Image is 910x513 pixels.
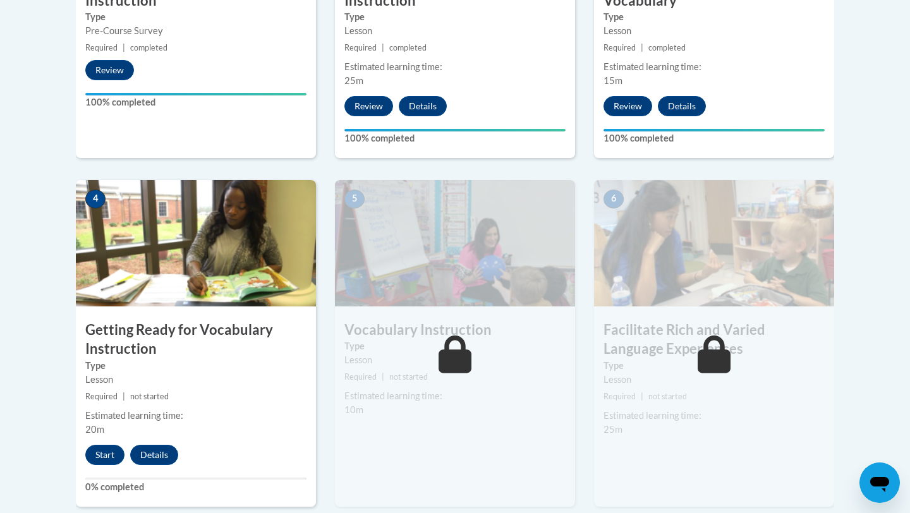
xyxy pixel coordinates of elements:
span: not started [389,372,428,382]
span: Required [85,43,118,52]
span: 4 [85,190,106,208]
div: Your progress [604,129,825,131]
span: completed [389,43,427,52]
div: Lesson [85,373,306,387]
img: Course Image [594,180,834,306]
span: not started [130,392,169,401]
div: Lesson [344,24,566,38]
div: Your progress [85,93,306,95]
span: completed [648,43,686,52]
label: 100% completed [85,95,306,109]
div: Lesson [604,373,825,387]
span: | [382,372,384,382]
div: Estimated learning time: [344,389,566,403]
label: Type [344,10,566,24]
span: Required [344,372,377,382]
span: | [382,43,384,52]
iframe: Button to launch messaging window [859,462,900,503]
div: Estimated learning time: [604,409,825,423]
span: Required [604,43,636,52]
button: Start [85,445,124,465]
span: not started [648,392,687,401]
label: Type [85,359,306,373]
label: 100% completed [344,131,566,145]
button: Details [130,445,178,465]
span: 25m [604,424,622,435]
span: | [123,43,125,52]
span: | [123,392,125,401]
button: Details [658,96,706,116]
div: Your progress [344,129,566,131]
h3: Facilitate Rich and Varied Language Experiences [594,320,834,359]
span: 5 [344,190,365,208]
span: Required [604,392,636,401]
span: completed [130,43,167,52]
span: 20m [85,424,104,435]
label: Type [604,10,825,24]
span: 10m [344,404,363,415]
label: 100% completed [604,131,825,145]
span: 6 [604,190,624,208]
span: 25m [344,75,363,86]
h3: Getting Ready for Vocabulary Instruction [76,320,316,359]
div: Lesson [344,353,566,367]
label: Type [604,359,825,373]
img: Course Image [335,180,575,306]
button: Review [344,96,393,116]
div: Estimated learning time: [604,60,825,74]
div: Lesson [604,24,825,38]
button: Review [85,60,134,80]
span: Required [344,43,377,52]
button: Details [399,96,447,116]
h3: Vocabulary Instruction [335,320,575,340]
label: Type [344,339,566,353]
div: Pre-Course Survey [85,24,306,38]
span: | [641,392,643,401]
span: | [641,43,643,52]
label: Type [85,10,306,24]
div: Estimated learning time: [344,60,566,74]
div: Estimated learning time: [85,409,306,423]
span: Required [85,392,118,401]
span: 15m [604,75,622,86]
label: 0% completed [85,480,306,494]
img: Course Image [76,180,316,306]
button: Review [604,96,652,116]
